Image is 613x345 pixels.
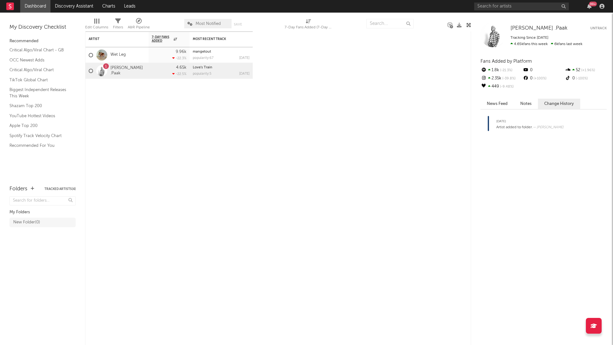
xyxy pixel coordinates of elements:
[13,219,40,226] div: New Folder ( 0 )
[89,37,136,41] div: Artist
[499,85,514,89] span: -9.48 %
[9,209,76,216] div: My Folders
[193,56,214,60] div: popularity: 67
[44,187,76,191] button: Tracked Artists(4)
[9,77,69,83] a: TikTok Global Chart
[128,16,150,34] div: A&R Pipeline
[501,77,516,80] span: -39.8 %
[152,35,172,43] span: 7-Day Fans Added
[533,77,546,80] span: +100 %
[575,77,588,80] span: -100 %
[285,16,332,34] div: 7-Day Fans Added (7-Day Fans Added)
[9,218,76,227] a: New Folder(0)
[110,52,126,58] a: Wet Leg
[9,37,76,45] div: Recommended
[510,25,568,32] a: [PERSON_NAME] .Paak
[193,37,240,41] div: Most Recent Track
[510,42,548,46] span: 4.65k fans this week
[172,56,186,60] div: -22.3 %
[9,86,69,99] a: Biggest Independent Releases This Week
[480,83,522,91] div: 449
[9,196,76,205] input: Search for folders...
[9,185,27,193] div: Folders
[9,132,69,139] a: Spotify Track Velocity Chart
[239,56,250,60] div: [DATE]
[9,112,69,119] a: YouTube Hottest Videos
[9,24,76,31] div: My Discovery Checklist
[196,22,221,26] span: Most Notified
[234,23,242,26] button: Save
[510,26,568,31] span: [PERSON_NAME] .Paak
[9,66,69,73] a: Critical Algo/Viral Chart
[193,66,250,69] div: Love's Train
[176,66,186,70] div: 4.65k
[496,118,563,125] div: [DATE]
[590,25,607,32] button: Untrack
[522,66,564,74] div: 0
[85,16,108,34] div: Edit Columns
[480,59,532,64] span: Fans Added by Platform
[176,50,186,54] div: 9.96k
[538,99,580,109] button: Change History
[9,142,69,149] a: Recommended For You
[565,74,607,83] div: 0
[193,66,212,69] a: Love's Train
[9,102,69,109] a: Shazam Top 200
[193,72,211,76] div: popularity: 5
[366,19,414,28] input: Search...
[496,125,533,129] span: Artist added to folder.
[128,24,150,31] div: A&R Pipeline
[9,57,69,64] a: OCC Newest Adds
[239,72,250,76] div: [DATE]
[110,66,145,76] a: [PERSON_NAME] .Paak
[85,24,108,31] div: Edit Columns
[172,72,186,76] div: -22.5 %
[499,69,512,72] span: -21.3 %
[480,74,522,83] div: 2.35k
[510,36,548,40] span: Tracking Since: [DATE]
[193,50,250,54] div: mangetout
[514,99,538,109] button: Notes
[480,66,522,74] div: 1.8k
[565,66,607,74] div: 52
[113,24,123,31] div: Filters
[510,42,582,46] span: 6k fans last week
[193,50,211,54] a: mangetout
[9,122,69,129] a: Apple Top 200
[9,47,69,54] a: Critical Algo/Viral Chart - GB
[285,24,332,31] div: 7-Day Fans Added (7-Day Fans Added)
[522,74,564,83] div: 0
[533,126,563,129] span: — [PERSON_NAME]
[589,2,597,6] div: 99 +
[113,16,123,34] div: Filters
[474,3,569,10] input: Search for artists
[587,4,592,9] button: 99+
[480,99,514,109] button: News Feed
[580,69,595,72] span: +1.96 %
